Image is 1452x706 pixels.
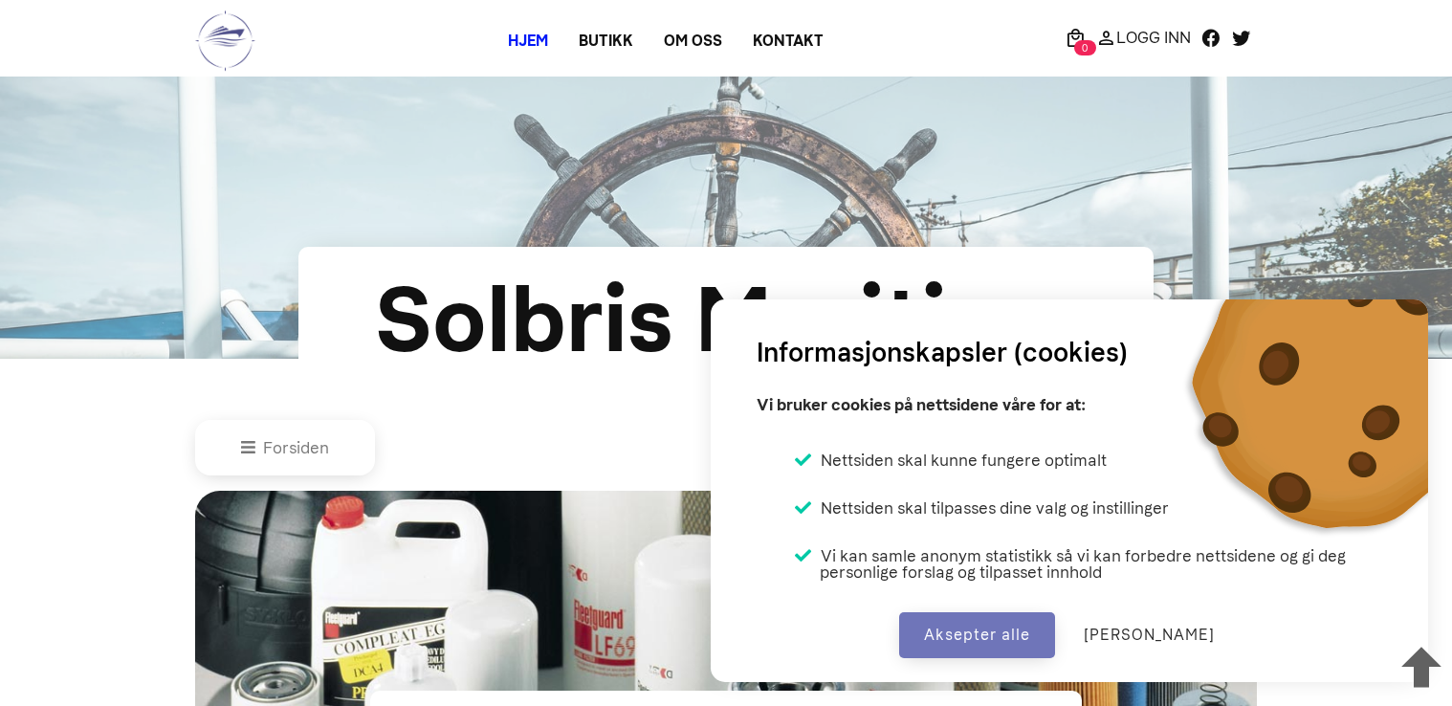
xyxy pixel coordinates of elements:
a: Forsiden [241,438,329,457]
button: [PERSON_NAME] [1059,612,1240,658]
li: Nettsiden skal kunne fungere optimalt [795,452,1107,469]
a: 0 [1060,26,1090,49]
span: 0 [1074,40,1096,55]
img: logo [195,10,255,72]
a: Kontakt [737,24,839,58]
h3: Informasjonskapsler (cookies) [757,333,1128,373]
p: Vi bruker cookies på nettsidene våre for at: [757,388,1086,421]
a: Butikk [563,24,649,58]
li: Nettsiden skal tilpasses dine valg og instillinger [795,499,1169,517]
nav: breadcrumb [195,420,1257,475]
a: Logg Inn [1090,26,1196,49]
li: Vi kan samle anonym statistikk så vi kan forbedre nettsidene og gi deg personlige forslag og tilp... [795,547,1382,581]
button: Aksepter alle [899,612,1055,658]
a: Om oss [649,24,737,58]
a: Hjem [493,24,563,58]
div: Solbris Maritime [361,252,1091,389]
